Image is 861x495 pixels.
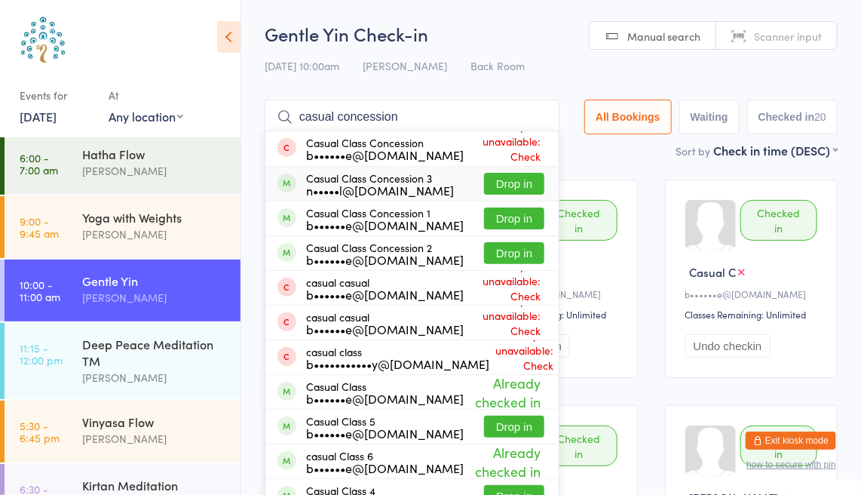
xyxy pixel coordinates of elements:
div: Any location [109,108,183,125]
div: b••••••e@[DOMAIN_NAME] [685,287,822,300]
div: n•••••l@[DOMAIN_NAME] [306,184,454,196]
div: b••••••e@[DOMAIN_NAME] [306,219,464,231]
div: casual casual [306,311,464,335]
div: 20 [814,111,826,123]
div: Gentle Yin [82,272,228,289]
div: Vinyasa Flow [82,414,228,430]
a: 9:00 -9:45 amYoga with Weights[PERSON_NAME] [5,196,241,258]
div: Checked in [540,426,617,466]
div: Casual Class Concession [306,137,464,161]
label: Sort by [676,143,710,158]
a: 5:30 -6:45 pmVinyasa Flow[PERSON_NAME] [5,401,241,463]
button: Drop in [484,208,544,229]
div: At [109,83,183,108]
div: b••••••e@[DOMAIN_NAME] [306,323,464,335]
span: Back Room [470,58,525,73]
div: Kirtan Meditation [82,477,228,493]
time: 11:15 - 12:00 pm [20,342,63,366]
button: Waiting [679,100,740,134]
span: [PERSON_NAME] [363,58,447,73]
img: Australian School of Meditation & Yoga [15,11,72,68]
time: 10:00 - 11:00 am [20,278,60,303]
button: Drop in [484,416,544,438]
button: All Bookings [584,100,672,134]
div: Casual Class 5 [306,415,464,439]
div: b••••••e@[DOMAIN_NAME] [306,462,464,474]
div: b••••••e@[DOMAIN_NAME] [306,427,464,439]
div: b••••••e@[DOMAIN_NAME] [306,288,464,300]
div: [PERSON_NAME] [82,289,228,306]
div: Checked in [740,426,817,466]
div: Casual Class [306,380,464,404]
input: Search [265,100,559,134]
span: Drop-in unavailable: Check membership [464,115,544,183]
div: Deep Peace Meditation TM [82,336,228,369]
span: Scanner input [754,29,822,44]
time: 9:00 - 9:45 am [20,215,59,239]
a: 10:00 -11:00 amGentle Yin[PERSON_NAME] [5,260,241,321]
div: Yoga with Weights [82,209,228,226]
div: [PERSON_NAME] [82,430,228,447]
div: Casual Class Concession 1 [306,207,464,231]
h2: Gentle Yin Check-in [265,21,838,46]
button: Drop in [484,242,544,264]
button: Undo checkin [685,334,771,358]
button: how to secure with pin [746,460,836,470]
div: casual class [306,346,489,370]
time: 5:30 - 6:45 pm [20,420,60,444]
div: Casual Class Concession 2 [306,241,464,266]
div: Casual Class Concession 3 [306,172,454,196]
div: [PERSON_NAME] [82,162,228,180]
button: Drop in [484,173,544,195]
div: b••••••e@[DOMAIN_NAME] [306,254,464,266]
time: 6:00 - 7:00 am [20,152,58,176]
span: Casual C [690,264,737,280]
span: Manual search [627,29,700,44]
span: Already checked in [464,439,544,484]
span: Drop-in unavailable: Check membership [489,324,557,392]
div: Classes Remaining: Unlimited [685,308,822,321]
button: Checked in20 [747,100,838,134]
div: Events for [20,83,93,108]
span: Drop-in unavailable: Check membership [464,254,544,322]
button: Exit kiosk mode [746,432,836,450]
div: [PERSON_NAME] [82,369,228,386]
div: b••••••e@[DOMAIN_NAME] [306,149,464,161]
div: Checked in [540,200,617,241]
a: [DATE] [20,108,57,125]
span: [DATE] 10:00am [265,58,339,73]
a: 6:00 -7:00 amHatha Flow[PERSON_NAME] [5,133,241,195]
a: 11:15 -12:00 pmDeep Peace Meditation TM[PERSON_NAME] [5,323,241,399]
div: casual casual [306,276,464,300]
span: Drop-in unavailable: Check membership [464,289,544,357]
div: [PERSON_NAME] [82,226,228,243]
div: casual Class 6 [306,450,464,474]
span: Already checked in [464,370,544,415]
div: Hatha Flow [82,146,228,162]
div: b•••••••••••y@[DOMAIN_NAME] [306,358,489,370]
div: b••••••e@[DOMAIN_NAME] [306,392,464,404]
div: Check in time (DESC) [713,142,838,158]
div: Checked in [740,200,817,241]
